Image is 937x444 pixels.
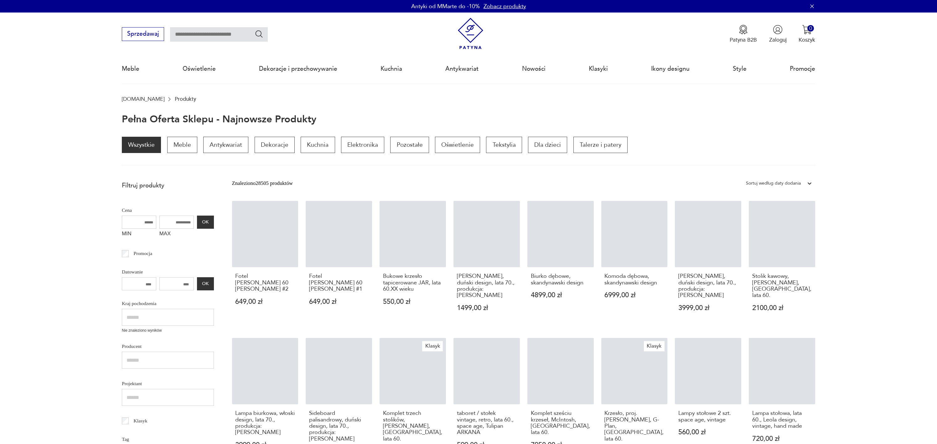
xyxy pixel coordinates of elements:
[122,27,164,41] button: Sprzedawaj
[383,299,443,305] p: 550,00 zł
[122,114,316,125] h1: Pełna oferta sklepu - najnowsze produkty
[790,54,815,83] a: Promocje
[167,137,197,153] a: Meble
[122,328,214,334] p: Nie znaleziono wyników
[122,229,156,241] label: MIN
[122,32,164,37] a: Sprzedawaj
[601,201,668,326] a: Komoda dębowa, skandynawski designKomoda dębowa, skandynawski design6999,00 zł
[589,54,608,83] a: Klasyki
[197,216,214,229] button: OK
[752,273,812,299] h3: Stolik kawowy, [PERSON_NAME], [GEOGRAPHIC_DATA], lata 60.
[197,277,214,290] button: OK
[769,36,787,43] p: Zaloguj
[133,249,152,258] p: Promocja
[678,429,738,436] p: 560,00 zł
[309,410,369,442] h3: Sideboard palisandrowy, duński design, lata 70., produkcja: [PERSON_NAME]
[341,137,384,153] a: Elektronika
[301,137,335,153] a: Kuchnia
[306,201,372,326] a: Fotel Stefan lata 60 Zenon Bączyk #1Fotel [PERSON_NAME] 60 [PERSON_NAME] #1649,00 zł
[235,273,295,292] h3: Fotel [PERSON_NAME] 60 [PERSON_NAME] #2
[380,54,402,83] a: Kuchnia
[122,206,214,214] p: Cena
[455,18,486,49] img: Patyna - sklep z meblami i dekoracjami vintage
[309,273,369,292] h3: Fotel [PERSON_NAME] 60 [PERSON_NAME] #1
[752,305,812,311] p: 2100,00 zł
[769,25,787,43] button: Zaloguj
[528,137,567,153] a: Dla dzieci
[730,36,757,43] p: Patyna B2B
[309,299,369,305] p: 649,00 zł
[122,181,214,190] p: Filtruj produkty
[235,299,295,305] p: 649,00 zł
[522,54,546,83] a: Nowości
[802,25,812,34] img: Ikona koszyka
[573,137,628,153] a: Talerze i patery
[746,179,801,187] div: Sortuj według daty dodania
[604,292,664,299] p: 6999,00 zł
[122,380,214,388] p: Projektant
[435,137,480,153] a: Oświetlenie
[411,3,480,10] p: Antyki od MMarte do -10%
[730,25,757,43] button: Patyna B2B
[122,137,161,153] a: Wszystkie
[390,137,429,153] a: Pozostałe
[752,410,812,429] h3: Lampa stołowa, lata 60., Leola design, vintage, hand made
[255,137,295,153] a: Dekoracje
[738,25,748,34] img: Ikona medalu
[122,299,214,308] p: Kraj pochodzenia
[445,54,479,83] a: Antykwariat
[486,137,522,153] a: Tekstylia
[457,273,516,299] h3: [PERSON_NAME], duński design, lata 70., produkcja: [PERSON_NAME]
[259,54,337,83] a: Dekoracje i przechowywanie
[527,201,594,326] a: Biurko dębowe, skandynawski designBiurko dębowe, skandynawski design4899,00 zł
[730,25,757,43] a: Ikona medaluPatyna B2B
[232,179,293,187] div: Znaleziono 28505 produktów
[175,96,196,102] p: Produkty
[484,3,526,10] a: Zobacz produkty
[799,36,815,43] p: Koszyk
[159,229,194,241] label: MAX
[752,436,812,442] p: 720,00 zł
[749,201,815,326] a: Stolik kawowy, Nathan, Wielka Brytania, lata 60.Stolik kawowy, [PERSON_NAME], [GEOGRAPHIC_DATA], ...
[255,29,264,38] button: Szukaj
[203,137,248,153] a: Antykwariat
[675,201,741,326] a: Witryna mahoniowa, duński design, lata 70., produkcja: Dania[PERSON_NAME], duński design, lata 70...
[678,273,738,299] h3: [PERSON_NAME], duński design, lata 70., produkcja: [PERSON_NAME]
[604,273,664,286] h3: Komoda dębowa, skandynawski design
[531,273,590,286] h3: Biurko dębowe, skandynawski design
[380,201,446,326] a: Bukowe krzesło tapicerowane JAR, lata 60.XX wiekuBukowe krzesło tapicerowane JAR, lata 60.XX wiek...
[122,435,214,443] p: Tag
[531,292,590,299] p: 4899,00 zł
[235,410,295,436] h3: Lampa biurkowa, włoski design, lata 70., produkcja: [PERSON_NAME]
[678,305,738,311] p: 3999,00 zł
[733,54,747,83] a: Style
[383,410,443,442] h3: Komplet trzech stolików, [PERSON_NAME], [GEOGRAPHIC_DATA], lata 60.
[183,54,216,83] a: Oświetlenie
[678,410,738,423] h3: Lampy stołowe 2 szt. space age, vintage
[232,201,298,326] a: Fotel Stefan lata 60 Zenon Bączyk #2Fotel [PERSON_NAME] 60 [PERSON_NAME] #2649,00 zł
[457,305,516,311] p: 1499,00 zł
[651,54,690,83] a: Ikony designu
[122,268,214,276] p: Datowanie
[383,273,443,292] h3: Bukowe krzesło tapicerowane JAR, lata 60.XX wieku
[604,410,664,442] h3: Krzesło, proj. [PERSON_NAME], G-Plan, [GEOGRAPHIC_DATA], lata 60.
[773,25,783,34] img: Ikonka użytkownika
[122,96,164,102] a: [DOMAIN_NAME]
[133,417,147,425] p: Klasyk
[531,410,590,436] h3: Komplet sześciu krzeseł, McIntosh, [GEOGRAPHIC_DATA], lata 60.
[122,342,214,350] p: Producent
[453,201,520,326] a: Lampa biurkowa, duński design, lata 70., produkcja: Dania[PERSON_NAME], duński design, lata 70., ...
[799,25,815,43] button: 0Koszyk
[457,410,516,436] h3: taboret / stołek vintage, retro, lata 60., space age, Tulipan ARKANA
[807,25,814,32] div: 0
